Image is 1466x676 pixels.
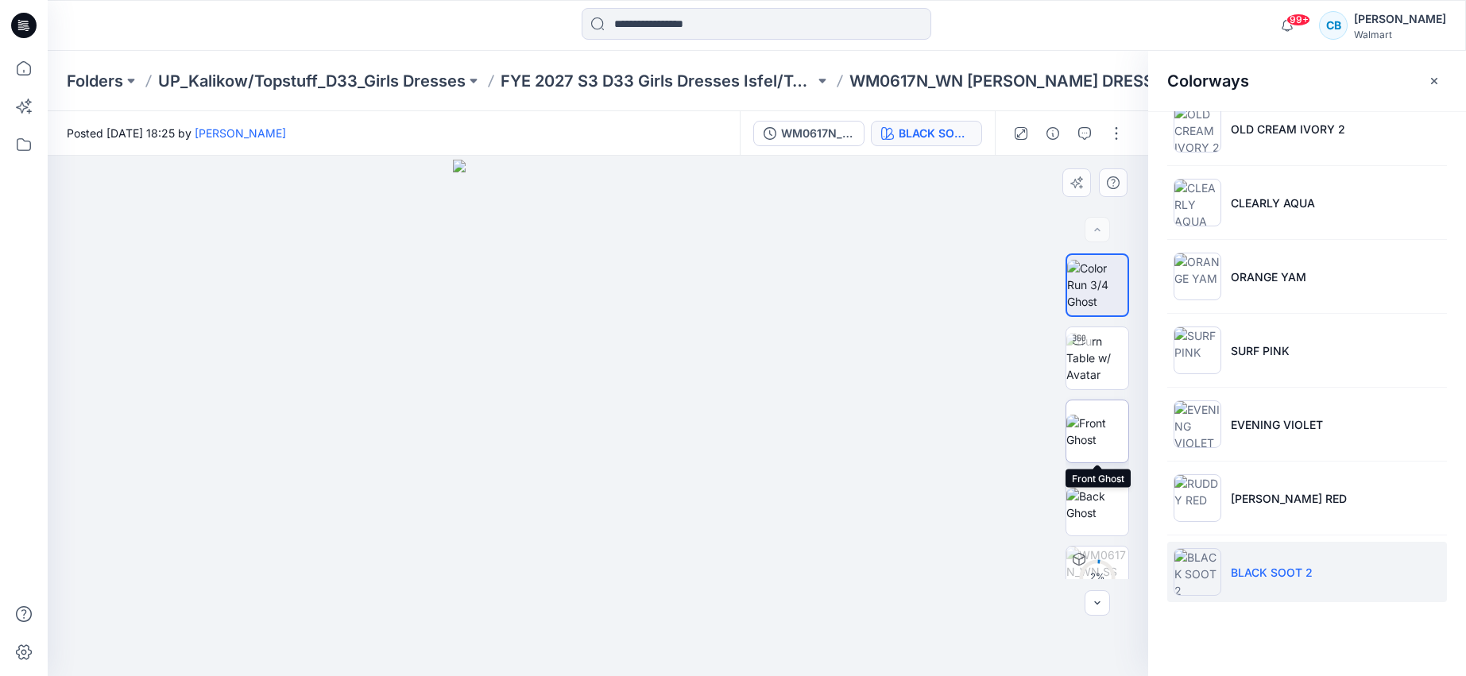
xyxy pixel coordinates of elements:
[1067,260,1128,310] img: Color Run 3/4 Ghost
[899,125,972,142] div: BLACK SOOT 2
[1231,195,1315,211] p: CLEARLY AQUA
[781,125,854,142] div: WM0617N_WN [PERSON_NAME] DRESS
[1066,333,1128,383] img: Turn Table w/ Avatar
[849,70,1154,92] p: WM0617N_WN [PERSON_NAME] DRESS
[1231,416,1323,433] p: EVENING VIOLET
[753,121,865,146] button: WM0617N_WN [PERSON_NAME] DRESS
[1174,474,1221,522] img: RUDDY RED
[1167,71,1249,91] h2: Colorways
[1286,14,1310,26] span: 99+
[67,125,286,141] span: Posted [DATE] 18:25 by
[1174,105,1221,153] img: OLD CREAM IVORY 2
[1174,548,1221,596] img: BLACK SOOT 2
[1231,564,1313,581] p: BLACK SOOT 2
[1174,400,1221,448] img: EVENING VIOLET
[1078,570,1116,584] div: 2 %
[1231,490,1347,507] p: [PERSON_NAME] RED
[67,70,123,92] a: Folders
[1231,121,1345,137] p: OLD CREAM IVORY 2
[158,70,466,92] a: UP_Kalikow/Topstuff_D33_Girls Dresses
[1174,253,1221,300] img: ORANGE YAM
[195,126,286,140] a: [PERSON_NAME]
[1354,10,1446,29] div: [PERSON_NAME]
[1174,179,1221,226] img: CLEARLY AQUA
[1319,11,1348,40] div: CB
[1066,547,1128,608] img: WM0617N_WN SS TUTU DRESS BLACK SOOT 2
[871,121,982,146] button: BLACK SOOT 2
[1066,415,1128,448] img: Front Ghost
[1174,326,1221,374] img: SURF PINK
[1231,342,1290,359] p: SURF PINK
[1066,488,1128,521] img: Back Ghost
[501,70,814,92] a: FYE 2027 S3 D33 Girls Dresses Isfel/Topstuff
[1354,29,1446,41] div: Walmart
[1040,121,1066,146] button: Details
[1231,268,1306,285] p: ORANGE YAM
